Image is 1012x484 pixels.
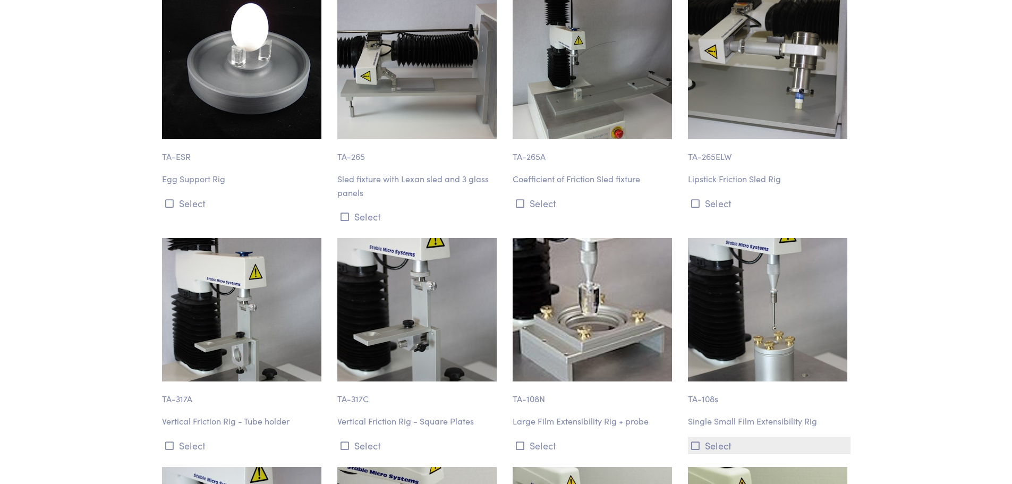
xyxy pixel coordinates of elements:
button: Select [688,194,851,212]
p: Lipstick Friction Sled Rig [688,172,851,186]
button: Select [337,208,500,225]
p: TA-265 [337,139,500,164]
img: ta-317a_vertical-friction-rig2.jpg [162,238,321,381]
p: Egg Support Rig [162,172,325,186]
p: Vertical Friction Rig - Square Plates [337,414,500,428]
p: TA-317A [162,381,325,406]
img: ta-108_sml_0298.jpg [513,238,672,381]
p: TA-265ELW [688,139,851,164]
img: ta-108s_film-extensibility-rig.jpg [688,238,847,381]
p: Sled fixture with Lexan sled and 3 glass panels [337,172,500,199]
button: Select [513,194,675,212]
button: Select [688,437,851,454]
p: TA-108N [513,381,675,406]
p: Vertical Friction Rig - Tube holder [162,414,325,428]
button: Select [337,437,500,454]
p: TA-317C [337,381,500,406]
p: Single Small Film Extensibility Rig [688,414,851,428]
img: ta-317c_vertical-friction-rig.jpg [337,238,497,381]
button: Select [162,194,325,212]
p: Coefficient of Friction Sled fixture [513,172,675,186]
p: TA-ESR [162,139,325,164]
p: Large Film Extensibility Rig + probe [513,414,675,428]
button: Select [513,437,675,454]
p: TA-265A [513,139,675,164]
p: TA-108s [688,381,851,406]
button: Select [162,437,325,454]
